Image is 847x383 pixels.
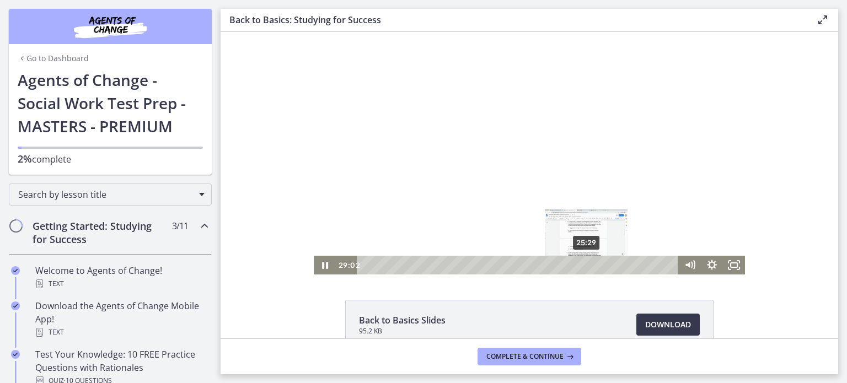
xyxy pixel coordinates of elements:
div: Text [35,277,207,290]
a: Download [636,314,700,336]
i: Completed [11,266,20,275]
span: Download [645,318,691,331]
span: Back to Basics Slides [359,314,446,327]
div: Text [35,326,207,339]
span: Search by lesson title [18,188,194,201]
button: Mute [458,224,480,242]
button: Complete & continue [478,348,581,365]
h1: Agents of Change - Social Work Test Prep - MASTERS - PREMIUM [18,68,203,138]
i: Completed [11,350,20,359]
span: 95.2 KB [359,327,446,336]
img: Agents of Change [44,13,176,40]
span: Complete & continue [486,352,564,361]
h2: Getting Started: Studying for Success [33,219,167,246]
i: Completed [11,301,20,310]
a: Go to Dashboard [18,53,89,64]
span: 2% [18,152,32,165]
iframe: Video Lesson [221,32,838,274]
span: 3 / 11 [172,219,188,233]
h3: Back to Basics: Studying for Success [229,13,798,26]
div: Welcome to Agents of Change! [35,264,207,290]
div: Download the Agents of Change Mobile App! [35,299,207,339]
button: Show settings menu [480,224,502,242]
p: complete [18,152,203,166]
button: Fullscreen [502,224,524,242]
div: Search by lesson title [9,184,212,206]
